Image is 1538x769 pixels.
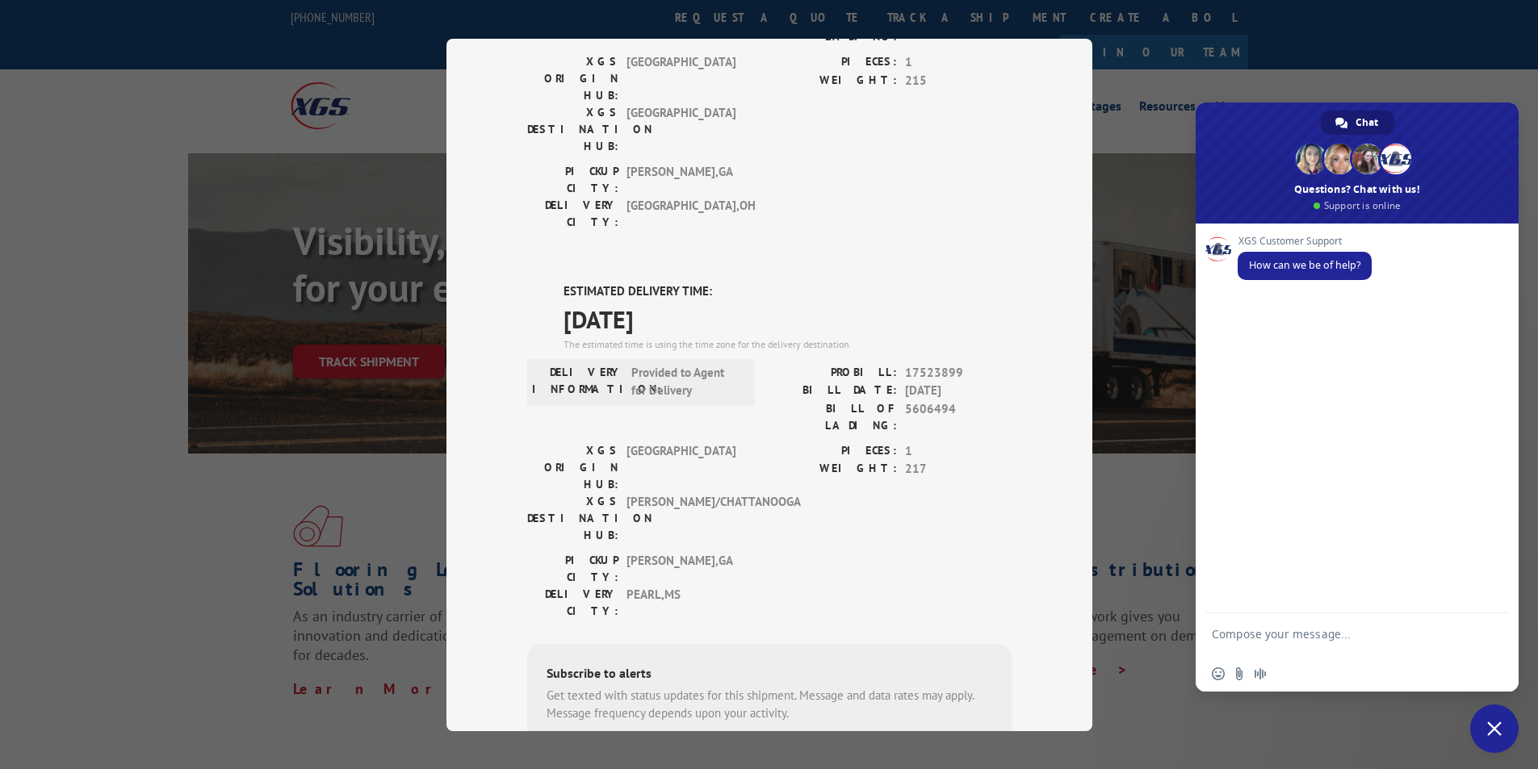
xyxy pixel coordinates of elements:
div: Close chat [1470,704,1519,753]
span: [GEOGRAPHIC_DATA] [627,104,735,155]
span: 5606494 [905,11,1012,45]
label: BILL OF LADING: [769,11,897,45]
label: WEIGHT: [769,71,897,90]
span: [GEOGRAPHIC_DATA] [627,441,735,492]
textarea: Compose your message... [1212,627,1467,656]
label: PROBILL: [769,363,897,382]
span: 17523899 [905,363,1012,382]
span: [GEOGRAPHIC_DATA] [627,53,735,104]
span: [PERSON_NAME] , GA [627,163,735,197]
span: 215 [905,71,1012,90]
label: PIECES: [769,53,897,72]
label: BILL OF LADING: [769,399,897,433]
label: PICKUP CITY: [527,551,618,585]
span: How can we be of help? [1249,258,1360,272]
span: 1 [905,441,1012,460]
span: Chat [1356,111,1378,135]
span: [DATE] [905,382,1012,400]
div: Subscribe to alerts [547,662,992,686]
span: 1 [905,53,1012,72]
label: DELIVERY INFORMATION: [532,363,623,399]
span: Send a file [1233,667,1246,680]
span: Audio message [1254,667,1267,680]
label: DELIVERY CITY: [527,197,618,231]
label: DELIVERY CITY: [527,585,618,619]
span: [GEOGRAPHIC_DATA] , OH [627,197,735,231]
div: Chat [1321,111,1394,135]
div: Get texted with status updates for this shipment. Message and data rates may apply. Message frequ... [547,686,992,722]
span: PEARL , MS [627,585,735,619]
label: ESTIMATED DELIVERY TIME: [564,282,1012,301]
span: [PERSON_NAME] , GA [627,551,735,585]
span: 5606494 [905,399,1012,433]
span: Insert an emoji [1212,667,1225,680]
span: [DATE] [564,300,1012,336]
label: WEIGHT: [769,460,897,479]
label: XGS ORIGIN HUB: [527,53,618,104]
span: [PERSON_NAME]/CHATTANOOGA [627,492,735,543]
label: XGS ORIGIN HUB: [527,441,618,492]
label: BILL DATE: [769,382,897,400]
label: PICKUP CITY: [527,163,618,197]
span: Provided to Agent for Delivery [631,363,740,399]
div: The estimated time is using the time zone for the delivery destination. [564,336,1012,351]
label: PIECES: [769,441,897,460]
label: XGS DESTINATION HUB: [527,104,618,155]
label: XGS DESTINATION HUB: [527,492,618,543]
span: XGS Customer Support [1238,236,1372,247]
span: 217 [905,460,1012,479]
